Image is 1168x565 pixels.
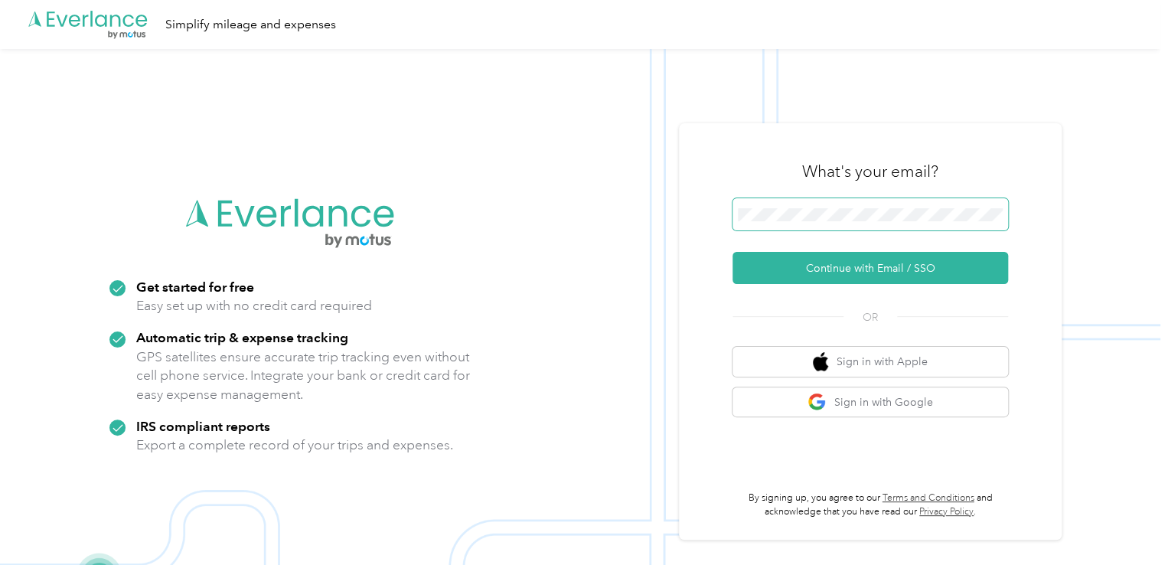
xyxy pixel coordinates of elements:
strong: IRS compliant reports [136,418,270,434]
p: Export a complete record of your trips and expenses. [136,436,453,455]
img: apple logo [813,352,828,371]
p: Easy set up with no credit card required [136,296,372,315]
p: GPS satellites ensure accurate trip tracking even without cell phone service. Integrate your bank... [136,348,471,404]
button: google logoSign in with Google [732,387,1008,417]
div: Simplify mileage and expenses [165,15,336,34]
strong: Get started for free [136,279,254,295]
a: Terms and Conditions [883,492,974,504]
p: By signing up, you agree to our and acknowledge that you have read our . [732,492,1008,518]
img: google logo [807,393,827,412]
span: OR [843,309,897,325]
button: apple logoSign in with Apple [732,347,1008,377]
a: Privacy Policy [919,506,974,518]
strong: Automatic trip & expense tracking [136,329,348,345]
h3: What's your email? [802,161,938,182]
button: Continue with Email / SSO [732,252,1008,284]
